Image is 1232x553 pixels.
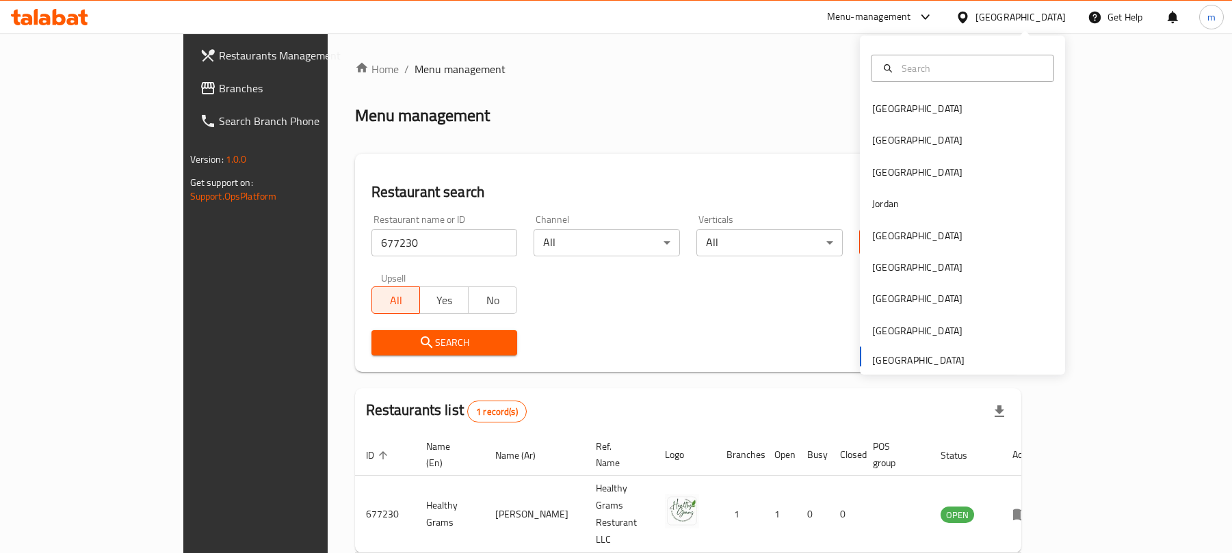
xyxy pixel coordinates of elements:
button: Search [371,330,518,355]
label: Upsell [381,273,406,282]
th: Closed [829,434,862,476]
a: Restaurants Management [189,39,389,72]
span: 1.0.0 [226,150,247,168]
div: All [696,229,843,256]
td: [PERSON_NAME] [484,476,585,553]
input: Search for restaurant name or ID.. [371,229,518,256]
td: Healthy Grams [415,476,484,553]
th: Branches [716,434,763,476]
span: m [1207,10,1216,25]
span: All [378,291,415,310]
div: Jordan [872,196,899,211]
th: Action [1001,434,1049,476]
span: Name (Ar) [495,447,553,463]
span: Yes [425,291,463,310]
input: Search [896,61,1045,76]
span: POS group [873,438,913,471]
span: Menu management [415,61,506,77]
div: [GEOGRAPHIC_DATA] [975,10,1066,25]
span: Name (En) [426,438,468,471]
div: [GEOGRAPHIC_DATA] [872,101,962,116]
th: Logo [654,434,716,476]
span: 1 record(s) [468,405,526,418]
a: Support.OpsPlatform [190,187,277,205]
div: [GEOGRAPHIC_DATA] [872,260,962,275]
div: Total records count [467,401,527,422]
button: Yes [419,286,469,314]
a: Branches [189,72,389,105]
span: Get support on: [190,174,253,191]
span: Branches [219,80,378,96]
td: 1 [716,476,763,553]
span: Version: [190,150,224,168]
span: Search [382,334,507,351]
span: Ref. Name [596,438,638,471]
h2: Restaurants list [366,400,527,422]
th: Busy [796,434,829,476]
div: All [534,229,680,256]
span: ID [366,447,392,463]
div: [GEOGRAPHIC_DATA] [872,291,962,306]
span: Restaurants Management [219,47,378,64]
div: Export file [983,395,1016,428]
li: / [404,61,409,77]
a: Search Branch Phone [189,105,389,137]
button: All [859,228,908,256]
h2: Menu management [355,105,490,126]
div: [GEOGRAPHIC_DATA] [872,133,962,148]
div: [GEOGRAPHIC_DATA] [872,228,962,243]
nav: breadcrumb [355,61,1022,77]
button: No [468,286,517,314]
div: [GEOGRAPHIC_DATA] [872,323,962,338]
div: [GEOGRAPHIC_DATA] [872,165,962,180]
span: OPEN [941,507,974,523]
td: Healthy Grams Resturant LLC [585,476,654,553]
td: 0 [796,476,829,553]
span: Search Branch Phone [219,113,378,129]
div: Menu-management [827,9,911,25]
td: 1 [763,476,796,553]
td: 0 [829,476,862,553]
button: All [371,286,421,314]
h2: Restaurant search [371,182,1006,202]
img: Healthy Grams [665,494,699,528]
table: enhanced table [355,434,1049,553]
span: Status [941,447,985,463]
span: No [474,291,512,310]
th: Open [763,434,796,476]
